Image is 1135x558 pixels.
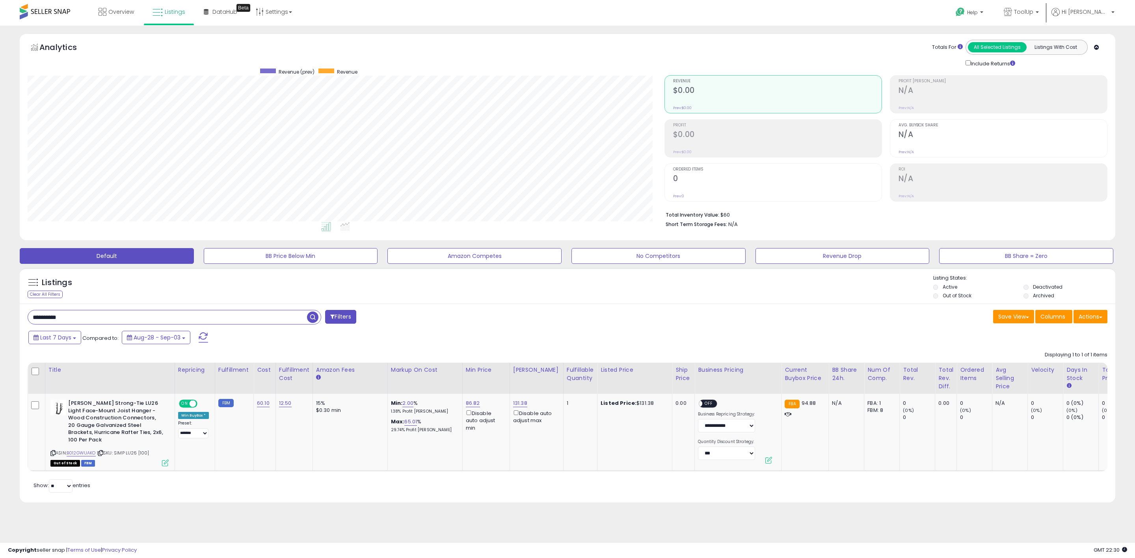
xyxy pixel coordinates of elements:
[402,399,413,407] a: 2.00
[466,399,480,407] a: 86.82
[122,331,190,344] button: Aug-28 - Sep-03
[20,248,194,264] button: Default
[673,167,882,172] span: Ordered Items
[391,399,403,407] b: Min:
[867,366,896,382] div: Num of Comp.
[903,407,914,413] small: (0%)
[995,366,1024,391] div: Avg Selling Price
[995,400,1021,407] div: N/A
[316,366,384,374] div: Amazon Fees
[1026,42,1085,52] button: Listings With Cost
[899,167,1107,172] span: ROI
[943,292,971,299] label: Out of Stock
[949,1,991,26] a: Help
[97,450,149,456] span: | SKU: SIMP LU26 [100]
[567,400,591,407] div: 1
[1066,407,1077,413] small: (0%)
[960,414,992,421] div: 0
[39,42,92,55] h5: Analytics
[1045,351,1107,359] div: Displaying 1 to 1 of 1 items
[993,310,1034,323] button: Save View
[391,409,456,414] p: 1.38% Profit [PERSON_NAME]
[178,412,209,419] div: Win BuyBox *
[1051,8,1115,26] a: Hi [PERSON_NAME]
[938,366,953,391] div: Total Rev. Diff.
[1014,8,1033,16] span: ToolUp
[1066,414,1098,421] div: 0 (0%)
[82,334,119,342] span: Compared to:
[180,400,190,407] span: ON
[1031,400,1063,407] div: 0
[134,334,180,341] span: Aug-28 - Sep-03
[832,366,861,382] div: BB Share 24h.
[960,400,992,407] div: 0
[28,331,81,344] button: Last 7 Days
[391,418,456,433] div: %
[316,400,381,407] div: 15%
[513,366,560,374] div: [PERSON_NAME]
[899,123,1107,128] span: Avg. Buybox Share
[391,418,405,425] b: Max:
[212,8,237,16] span: DataHub
[673,174,882,185] h2: 0
[666,211,719,218] b: Total Inventory Value:
[703,400,715,407] span: OFF
[899,130,1107,141] h2: N/A
[279,69,314,75] span: Revenue (prev)
[867,400,893,407] div: FBA: 1
[903,414,935,421] div: 0
[196,400,209,407] span: OFF
[1066,400,1098,407] div: 0 (0%)
[903,400,935,407] div: 0
[178,366,212,374] div: Repricing
[1062,8,1109,16] span: Hi [PERSON_NAME]
[899,86,1107,96] h2: N/A
[1066,382,1071,389] small: Days In Stock.
[903,366,932,382] div: Total Rev.
[968,42,1027,52] button: All Selected Listings
[33,482,90,489] span: Show: entries
[466,366,506,374] div: Min Price
[1074,310,1107,323] button: Actions
[68,400,164,445] b: [PERSON_NAME] Strong-Tie LU26 Light Face-Mount Joist Hanger - Wood Construction Connectors, 20 Ga...
[1031,414,1063,421] div: 0
[1033,292,1054,299] label: Archived
[40,334,71,341] span: Last 7 Days
[601,399,636,407] b: Listed Price:
[673,123,882,128] span: Profit
[698,439,755,445] label: Quantity Discount Strategy:
[832,400,858,407] div: N/A
[1033,284,1062,290] label: Deactivated
[391,400,456,414] div: %
[48,366,171,374] div: Title
[28,291,63,298] div: Clear All Filters
[899,174,1107,185] h2: N/A
[204,248,378,264] button: BB Price Below Min
[108,8,134,16] span: Overview
[675,366,691,382] div: Ship Price
[571,248,746,264] button: No Competitors
[673,86,882,96] h2: $0.00
[955,7,965,17] i: Get Help
[42,277,72,288] h5: Listings
[325,310,356,324] button: Filters
[165,8,185,16] span: Listings
[755,248,930,264] button: Revenue Drop
[50,460,80,467] span: All listings that are currently out of stock and unavailable for purchase on Amazon
[666,209,1102,219] li: $60
[938,400,951,407] div: 0.00
[279,399,292,407] a: 12.50
[899,79,1107,83] span: Profit [PERSON_NAME]
[673,79,882,83] span: Revenue
[960,407,971,413] small: (0%)
[218,399,234,407] small: FBM
[1102,400,1134,407] div: 0
[601,400,666,407] div: $131.38
[673,150,692,154] small: Prev: $0.00
[933,274,1116,282] p: Listing States:
[50,400,66,415] img: 31EIAXeqN5L._SL40_.jpg
[601,366,669,374] div: Listed Price
[899,150,914,154] small: Prev: N/A
[513,409,557,424] div: Disable auto adjust max
[698,366,778,374] div: Business Pricing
